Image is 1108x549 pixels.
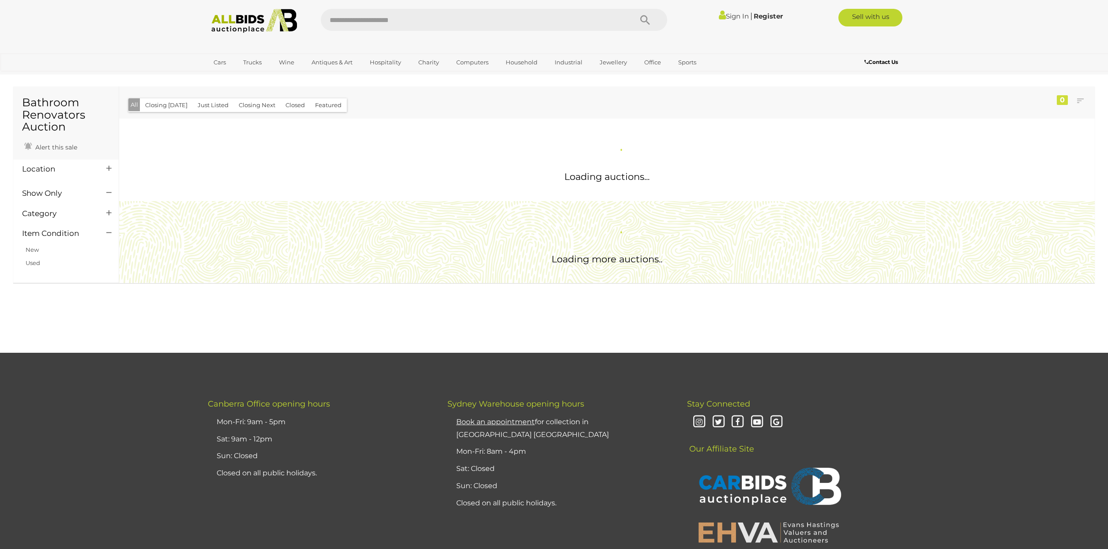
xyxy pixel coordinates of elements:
button: Closing Next [233,98,281,112]
i: Twitter [711,415,726,430]
a: Register [754,12,783,20]
button: Search [623,9,667,31]
button: Just Listed [192,98,234,112]
li: Closed on all public holidays. [454,495,665,512]
a: New [26,246,39,253]
a: Used [26,259,40,266]
span: Our Affiliate Site [687,431,754,454]
h4: Item Condition [22,229,93,238]
li: Sun: Closed [214,448,425,465]
i: Youtube [749,415,765,430]
a: Antiques & Art [306,55,358,70]
span: Stay Connected [687,399,750,409]
span: Alert this sale [33,143,77,151]
a: Sports [672,55,702,70]
i: Google [769,415,784,430]
h4: Category [22,209,93,218]
a: Computers [451,55,494,70]
button: Featured [310,98,347,112]
a: Household [500,55,543,70]
a: Office [639,55,667,70]
div: 0 [1057,95,1068,105]
h4: Location [22,165,93,173]
a: [GEOGRAPHIC_DATA] [208,70,282,84]
img: Allbids.com.au [207,9,302,33]
a: Alert this sale [22,140,79,153]
li: Sun: Closed [454,478,665,495]
span: | [750,11,752,21]
a: Wine [273,55,300,70]
a: Sell with us [838,9,902,26]
li: Closed on all public holidays. [214,465,425,482]
a: Industrial [549,55,588,70]
i: Facebook [730,415,745,430]
a: Trucks [237,55,267,70]
li: Sat: 9am - 12pm [214,431,425,448]
a: Charity [413,55,445,70]
span: Loading auctions... [564,171,650,182]
u: Book an appointment [456,418,535,426]
button: Closed [280,98,310,112]
h4: Show Only [22,189,93,198]
i: Instagram [691,415,707,430]
a: Cars [208,55,232,70]
span: Sydney Warehouse opening hours [447,399,584,409]
li: Mon-Fri: 8am - 4pm [454,443,665,460]
button: All [128,98,140,111]
li: Sat: Closed [454,460,665,478]
img: EHVA | Evans Hastings Valuers and Auctioneers [694,521,844,544]
span: Loading more auctions.. [552,254,662,265]
button: Closing [DATE] [140,98,193,112]
a: Book an appointmentfor collection in [GEOGRAPHIC_DATA] [GEOGRAPHIC_DATA] [456,418,609,439]
b: Contact Us [864,59,898,65]
li: Mon-Fri: 9am - 5pm [214,414,425,431]
span: Canberra Office opening hours [208,399,330,409]
img: CARBIDS Auctionplace [694,458,844,516]
a: Sign In [719,12,749,20]
a: Contact Us [864,57,900,67]
h1: Bathroom Renovators Auction [22,97,110,133]
a: Hospitality [364,55,407,70]
a: Jewellery [594,55,633,70]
